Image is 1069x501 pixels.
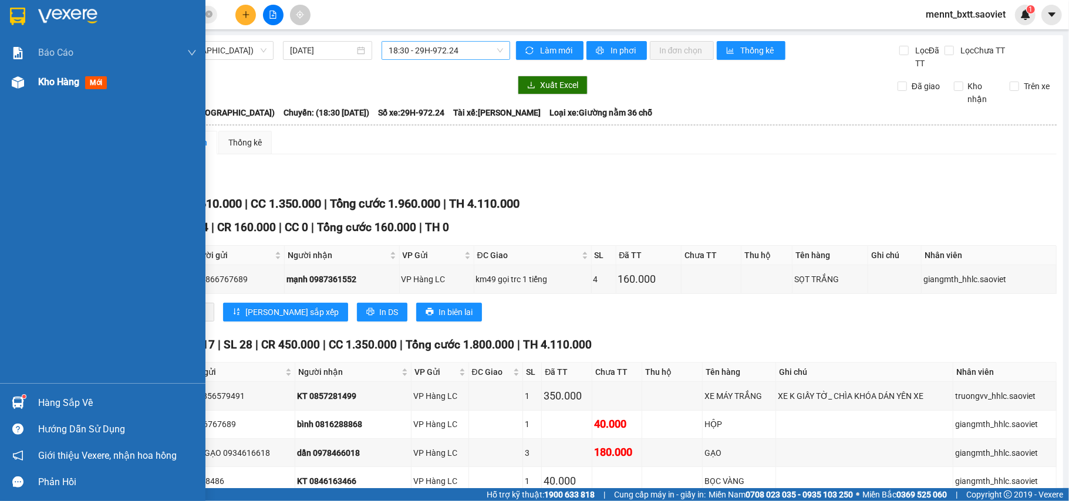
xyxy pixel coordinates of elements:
th: Chưa TT [682,246,741,265]
span: TH 0 [425,221,449,234]
th: SL [592,246,616,265]
span: CC 1.350.000 [329,338,397,351]
span: | [419,221,422,234]
span: Lọc Đã TT [910,44,945,70]
span: 1 [1028,5,1033,13]
span: Báo cáo [38,45,73,60]
span: CC 0 [285,221,308,234]
span: bar-chart [726,46,736,56]
span: Đơn 17 [177,338,215,351]
th: Chưa TT [592,363,642,382]
span: Người gửi [178,365,283,378]
img: logo-vxr [10,8,25,25]
span: Kho nhận [963,80,1001,106]
div: XE K GIẤY TỜ_ CHÌA KHÓA DÁN YÊN XE [778,390,951,402]
div: 0965998486 [177,475,293,488]
div: VP Hàng LC [413,390,466,402]
th: Đã TT [616,246,682,265]
span: file-add [269,11,277,19]
sup: 1 [1027,5,1035,13]
span: In DS [379,306,398,319]
span: Làm mới [540,44,574,57]
span: | [956,488,957,501]
div: Hướng dẫn sử dụng [38,421,197,438]
div: 40.000 [594,416,640,432]
button: bar-chartThống kê [717,41,785,60]
button: printerIn DS [357,303,407,321]
td: VP Hàng LC [412,467,468,495]
span: Cung cấp máy in - giấy in: [614,488,706,501]
span: close-circle [205,9,213,21]
div: 40.000 [544,473,589,489]
button: aim [290,5,311,25]
div: 1 [525,390,539,402]
span: In phơi [611,44,638,57]
span: In biên lai [439,306,473,319]
div: VP Hàng LC [402,273,472,286]
div: 1 [525,418,539,431]
span: | [279,221,282,234]
th: Đã TT [542,363,592,382]
span: CR 610.000 [181,197,242,211]
span: CR 450.000 [261,338,320,351]
span: question-circle [12,424,23,435]
td: VP Hàng LC [412,411,468,439]
span: Tổng cước 1.800.000 [406,338,514,351]
button: In đơn chọn [650,41,714,60]
div: giangmth_hhlc.saoviet [955,475,1054,488]
div: 180.000 [594,444,640,461]
span: message [12,476,23,488]
span: Số xe: 29H-972.24 [378,106,444,119]
span: CR 160.000 [217,221,276,234]
div: VP Hàng LC [413,418,466,431]
button: plus [235,5,256,25]
span: notification [12,450,23,461]
div: GẠO [704,446,774,459]
strong: 1900 633 818 [544,490,595,499]
div: 4 [593,273,614,286]
span: Miền Nam [709,488,853,501]
span: Đã giao [907,80,945,93]
span: caret-down [1047,9,1057,20]
span: | [311,221,314,234]
span: plus [242,11,250,19]
span: printer [596,46,606,56]
span: Xuất Excel [540,79,578,92]
button: syncLàm mới [516,41,584,60]
span: close-circle [205,11,213,18]
span: Kho hàng [38,76,79,87]
div: giangmth_hhlc.saoviet [955,446,1054,459]
th: Tên hàng [793,246,868,265]
span: Giới thiệu Vexere, nhận hoa hồng [38,448,177,463]
img: warehouse-icon [12,76,24,89]
span: mennt_bxtt.saoviet [916,7,1015,22]
img: warehouse-icon [12,397,24,409]
div: 350.000 [544,388,589,404]
span: Người gửi [190,249,272,262]
div: VP Hàng LC [413,446,466,459]
img: icon-new-feature [1020,9,1031,20]
th: Thu hộ [642,363,703,382]
span: 18:30 - 29H-972.24 [389,42,503,59]
span: TH 4.110.000 [523,338,592,351]
div: BỌC VÀNG [704,475,774,488]
span: VP Gửi [414,365,456,378]
span: Loại xe: Giường nằm 36 chỗ [549,106,652,119]
img: solution-icon [12,47,24,59]
button: sort-ascending[PERSON_NAME] sắp xếp [223,303,348,321]
span: ĐC Giao [477,249,579,262]
sup: 1 [22,395,26,398]
span: Người nhận [298,365,399,378]
span: SL 28 [224,338,252,351]
div: giangmth_hhlc.saoviet [923,273,1054,286]
div: HỘP [704,418,774,431]
span: sort-ascending [232,307,241,317]
div: hùng 0856579491 [177,390,293,402]
span: CC 1.350.000 [251,197,321,211]
span: sync [525,46,535,56]
span: | [255,338,258,351]
button: caret-down [1041,5,1062,25]
th: Ghi chú [868,246,922,265]
th: Thu hộ [741,246,793,265]
td: VP Hàng LC [412,382,468,410]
